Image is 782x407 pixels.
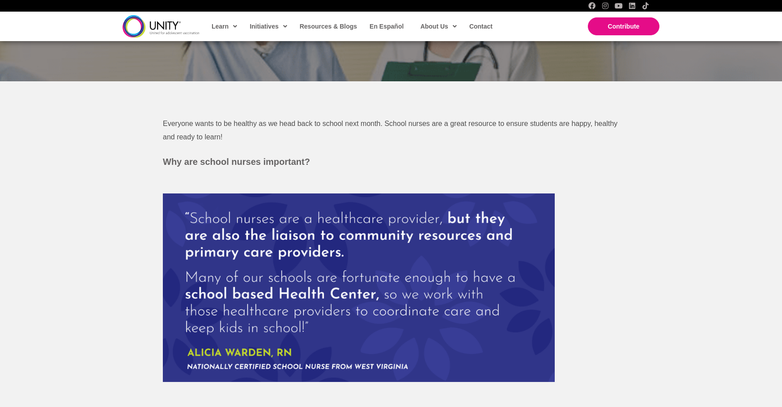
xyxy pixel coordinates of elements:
a: Contribute [588,17,659,35]
a: Contact [465,16,496,37]
span: En Español [370,23,404,30]
span: Everyone wants to be healthy as we head back to school next month. School nurses are a great reso... [163,120,617,141]
span: Contact [469,23,493,30]
span: About Us [421,20,457,33]
a: Resources & Blogs [295,16,361,37]
a: En Español [365,16,407,37]
b: Why are school nurses important? [163,157,310,167]
a: Facebook [588,2,595,9]
a: About Us [416,16,460,37]
span: Contribute [608,23,640,30]
a: LinkedIn [629,2,636,9]
a: YouTube [615,2,622,9]
span: Resources & Blogs [300,23,357,30]
a: Instagram [602,2,609,9]
a: TikTok [642,2,649,9]
img: unity-logo-dark [123,15,200,37]
span: Learn [212,20,237,33]
span: Initiatives [250,20,287,33]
